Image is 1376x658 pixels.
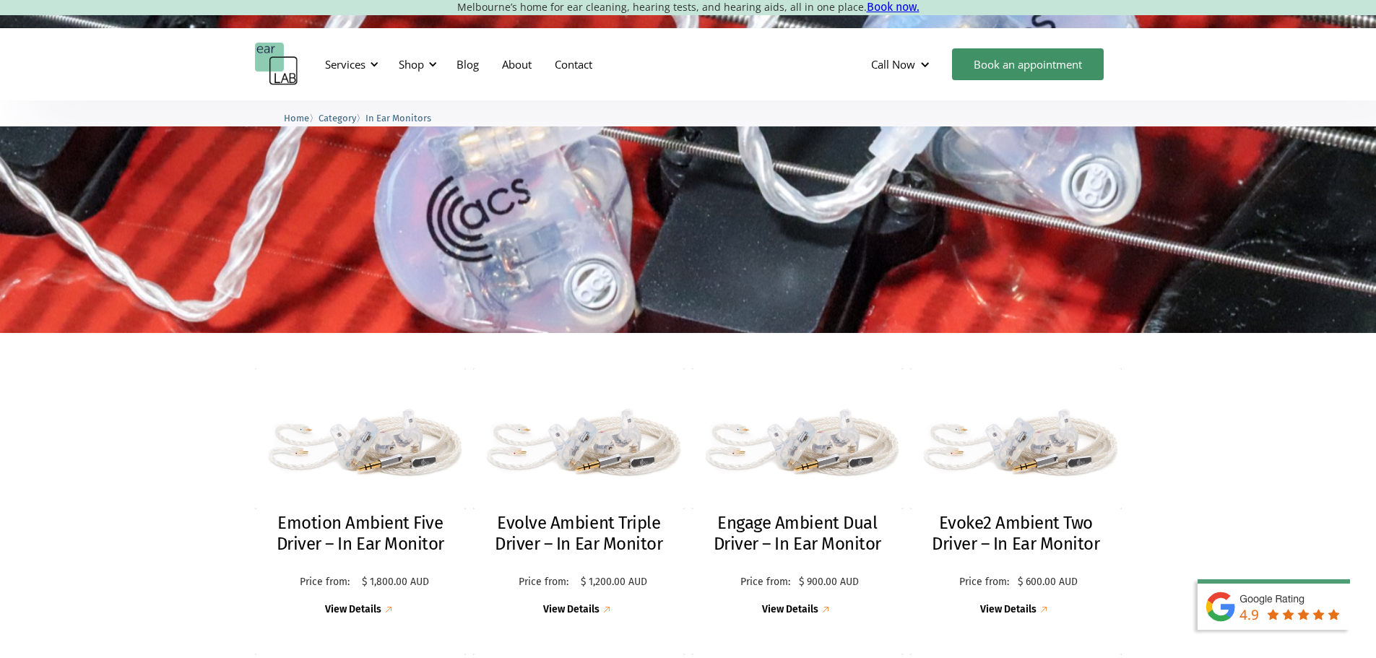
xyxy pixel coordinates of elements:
[925,513,1107,555] h2: Evoke2 Ambient Two Driver – In Ear Monitor
[319,113,356,124] span: Category
[488,513,670,555] h2: Evolve Ambient Triple Driver – In Ear Monitor
[365,113,431,124] span: In Ear Monitors
[910,368,1122,509] img: Evoke2 Ambient Two Driver – In Ear Monitor
[706,513,889,555] h2: Engage Ambient Dual Driver – In Ear Monitor
[511,576,577,589] p: Price from:
[692,368,904,509] img: Engage Ambient Dual Driver – In Ear Monitor
[325,604,381,616] div: View Details
[860,43,945,86] div: Call Now
[255,43,298,86] a: home
[735,576,795,589] p: Price from:
[952,48,1104,80] a: Book an appointment
[284,111,319,126] li: 〉
[319,111,365,126] li: 〉
[445,43,490,85] a: Blog
[910,368,1122,617] a: Evoke2 Ambient Two Driver – In Ear MonitorEvoke2 Ambient Two Driver – In Ear MonitorPrice from:$ ...
[284,113,309,124] span: Home
[291,576,358,589] p: Price from:
[871,57,915,72] div: Call Now
[269,513,452,555] h2: Emotion Ambient Five Driver – In Ear Monitor
[399,57,424,72] div: Shop
[543,43,604,85] a: Contact
[284,111,309,124] a: Home
[581,576,647,589] p: $ 1,200.00 AUD
[473,368,685,509] img: Evolve Ambient Triple Driver – In Ear Monitor
[390,43,441,86] div: Shop
[980,604,1037,616] div: View Details
[316,43,383,86] div: Services
[692,368,904,617] a: Engage Ambient Dual Driver – In Ear MonitorEngage Ambient Dual Driver – In Ear MonitorPrice from:...
[473,368,685,617] a: Evolve Ambient Triple Driver – In Ear MonitorEvolve Ambient Triple Driver – In Ear MonitorPrice f...
[490,43,543,85] a: About
[762,604,818,616] div: View Details
[365,111,431,124] a: In Ear Monitors
[543,604,600,616] div: View Details
[255,368,467,617] a: Emotion Ambient Five Driver – In Ear MonitorEmotion Ambient Five Driver – In Ear MonitorPrice fro...
[799,576,859,589] p: $ 900.00 AUD
[255,368,467,509] img: Emotion Ambient Five Driver – In Ear Monitor
[1018,576,1078,589] p: $ 600.00 AUD
[319,111,356,124] a: Category
[325,57,365,72] div: Services
[954,576,1014,589] p: Price from:
[362,576,429,589] p: $ 1,800.00 AUD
